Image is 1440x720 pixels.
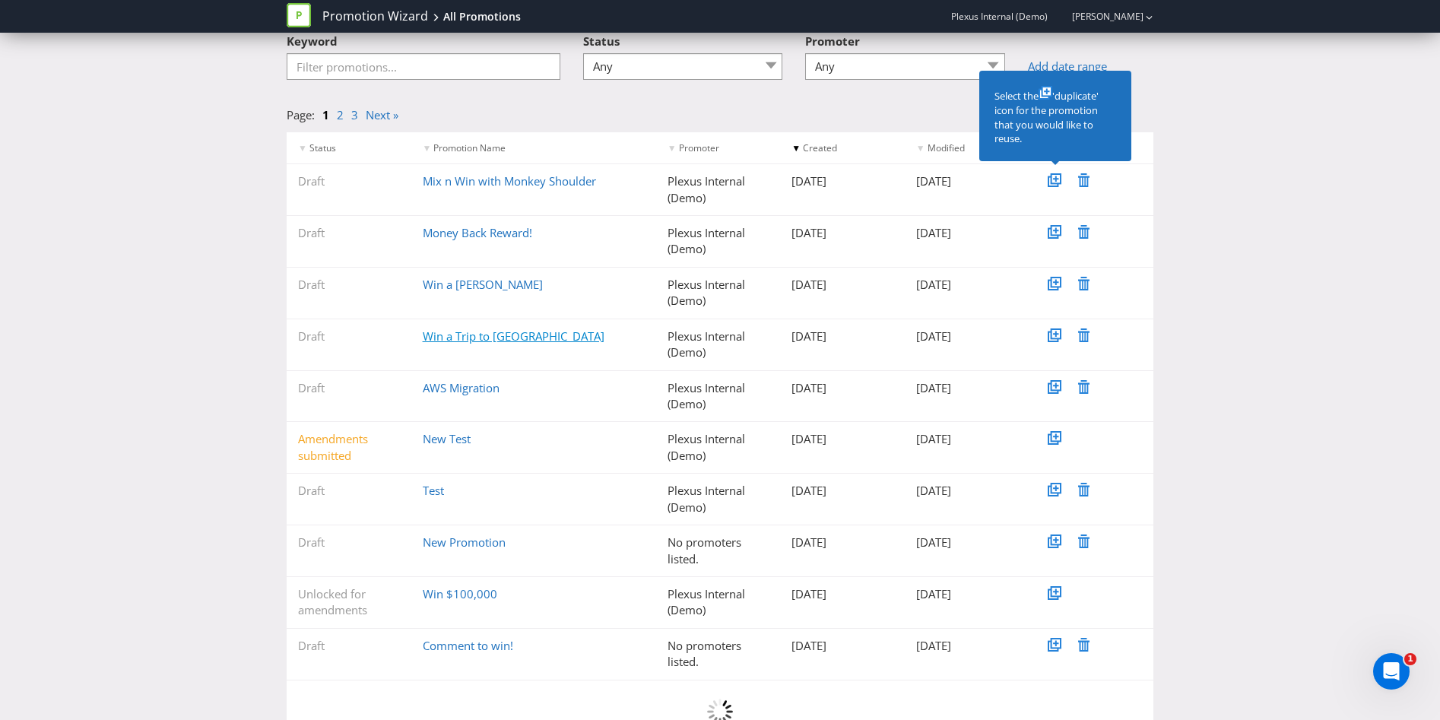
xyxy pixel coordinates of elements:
div: [DATE] [780,534,905,550]
div: [DATE] [780,431,905,447]
a: Comment to win! [423,638,513,653]
div: Plexus Internal (Demo) [656,483,781,515]
a: 3 [351,107,358,122]
div: [DATE] [905,277,1029,293]
div: Draft [287,534,411,550]
a: AWS Migration [423,380,500,395]
div: [DATE] [905,483,1029,499]
div: [DATE] [780,277,905,293]
span: ▼ [791,141,801,154]
div: No promoters listed. [656,534,781,567]
div: [DATE] [905,225,1029,241]
a: Add date range [1028,59,1153,75]
div: Draft [287,483,411,499]
iframe: Intercom live chat [1373,653,1410,690]
div: Draft [287,225,411,241]
input: Filter promotions... [287,53,560,80]
a: New Promotion [423,534,506,550]
a: [PERSON_NAME] [1057,10,1143,23]
div: Draft [287,277,411,293]
div: Amendments submitted [287,431,411,464]
div: [DATE] [780,328,905,344]
span: ▼ [916,141,925,154]
div: [DATE] [780,380,905,396]
div: Plexus Internal (Demo) [656,586,781,619]
div: [DATE] [905,380,1029,396]
div: [DATE] [905,534,1029,550]
div: Draft [287,380,411,396]
a: Win $100,000 [423,586,497,601]
div: Draft [287,638,411,654]
a: 2 [337,107,344,122]
div: [DATE] [905,431,1029,447]
a: New Test [423,431,471,446]
span: ▼ [668,141,677,154]
div: [DATE] [780,483,905,499]
a: Win a [PERSON_NAME] [423,277,543,292]
div: Plexus Internal (Demo) [656,173,781,206]
a: Promotion Wizard [322,8,428,25]
div: [DATE] [905,173,1029,189]
a: Money Back Reward! [423,225,532,240]
div: [DATE] [780,586,905,602]
div: [DATE] [780,638,905,654]
div: Unlocked for amendments [287,586,411,619]
span: Page: [287,107,315,122]
span: Promotion Name [433,141,506,154]
div: [DATE] [905,586,1029,602]
a: Mix n Win with Monkey Shoulder [423,173,596,189]
span: Select the [994,89,1039,103]
div: [DATE] [780,173,905,189]
span: Modified [928,141,965,154]
div: Plexus Internal (Demo) [656,225,781,258]
a: Win a Trip to [GEOGRAPHIC_DATA] [423,328,604,344]
span: Plexus Internal (Demo) [951,10,1048,23]
span: ▼ [298,141,307,154]
span: 'duplicate' icon for the promotion that you would like to reuse. [994,89,1099,145]
a: Test [423,483,444,498]
a: 1 [322,107,329,122]
div: [DATE] [905,638,1029,654]
div: No promoters listed. [656,638,781,671]
span: 1 [1404,653,1416,665]
div: [DATE] [905,328,1029,344]
div: Draft [287,328,411,344]
span: Promoter [679,141,719,154]
div: Plexus Internal (Demo) [656,380,781,413]
span: Status [309,141,336,154]
div: All Promotions [443,9,521,24]
div: Draft [287,173,411,189]
a: Next » [366,107,398,122]
div: [DATE] [780,225,905,241]
span: ▼ [423,141,432,154]
div: Plexus Internal (Demo) [656,277,781,309]
span: Created [803,141,837,154]
div: Plexus Internal (Demo) [656,328,781,361]
div: Plexus Internal (Demo) [656,431,781,464]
